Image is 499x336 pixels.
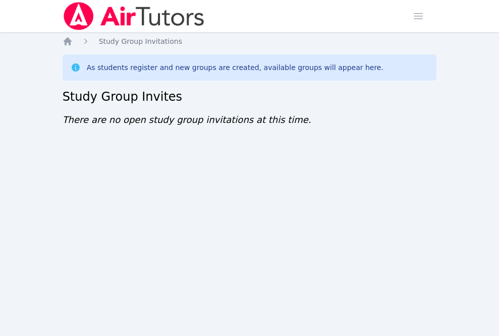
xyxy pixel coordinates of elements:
[63,114,311,125] span: There are no open study group invitations at this time.
[63,89,437,105] h2: Study Group Invites
[87,62,383,73] div: As students register and new groups are created, available groups will appear here.
[63,2,205,30] img: Air Tutors
[99,36,182,46] a: Study Group Invitations
[63,36,437,46] nav: Breadcrumb
[99,37,182,45] span: Study Group Invitations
